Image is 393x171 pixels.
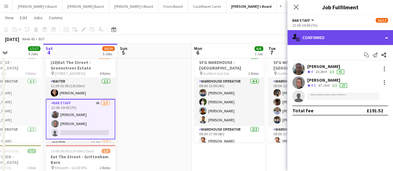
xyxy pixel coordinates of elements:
[340,83,347,88] div: 23
[194,46,202,51] span: Mon
[100,71,110,76] span: 4 Roles
[27,165,36,170] span: 1 Role
[102,149,110,153] span: 1/3
[21,37,36,41] span: Week 40
[27,149,36,153] span: 2/2
[248,71,259,76] span: 2 Roles
[277,71,304,76] span: Guilford Gu3 2dx
[109,0,158,12] button: [PERSON_NAME]'s Board
[292,107,313,114] div: Total fee
[267,49,276,56] span: 7
[5,15,14,20] span: View
[194,60,264,71] h3: SFG WAREHOUSE - [GEOGRAPHIC_DATA]
[2,14,16,22] a: View
[103,52,114,56] div: 5 Jobs
[307,64,345,69] div: [PERSON_NAME]
[39,37,45,41] div: BST
[287,30,393,45] div: Confirmed
[46,78,115,99] app-card-role: Waiter1/111:30-01:00 (13h30m)[PERSON_NAME]
[46,14,65,22] a: Comms
[28,52,40,56] div: 4 Jobs
[203,71,229,76] span: Guilford Gu3 2dx
[268,78,338,126] app-card-role: Warehouse Operative4/409:00-13:00 (4h)[PERSON_NAME][PERSON_NAME][PERSON_NAME][PERSON_NAME]
[287,3,393,11] h3: Job Fulfilment
[188,0,226,12] button: Cauliflower Cards
[49,15,63,20] span: Comms
[45,49,53,56] span: 4
[337,70,344,74] div: 41
[33,15,43,20] span: Jobs
[268,126,338,158] app-card-role: Warehouse Operative2/209:00-17:00 (8h)[PERSON_NAME]
[46,46,53,51] span: Sat
[255,52,263,56] div: 1 Job
[193,49,202,56] span: 6
[314,69,328,74] div: 33.3km
[292,23,388,28] div: 12:00-19:00 (7h)
[194,126,264,158] app-card-role: Warehouse Operative2/209:00-17:00 (8h)[PERSON_NAME]
[292,18,310,23] span: BAR STAFF
[55,165,87,170] span: Petworth - GU28 0PG
[28,46,40,51] span: 17/17
[17,14,30,22] a: Edit
[25,71,36,76] span: 3 Roles
[329,69,334,74] app-skills-label: 1/1
[120,46,127,51] span: Sun
[100,165,110,170] span: 2 Roles
[332,83,337,88] app-skills-label: 1/1
[20,15,27,20] span: Edit
[292,18,315,23] button: BAR STAFF
[194,51,264,142] app-job-card: 09:00-17:00 (8h)6/6SFG WAREHOUSE - [GEOGRAPHIC_DATA] Guilford Gu3 2dx2 RolesWarehouse Operative4/...
[31,14,45,22] a: Jobs
[46,99,115,139] app-card-role: BAR STAFF4A2/312:00-19:00 (7h)[PERSON_NAME][PERSON_NAME]
[311,69,313,74] span: 4
[46,154,115,165] h3: Eat The Street - Grittenham Barn
[46,51,115,142] app-job-card: 11:30-01:00 (13h30m) (Sun)10/12(10)Eat The Street -Greenstrees Estate [STREET_ADDRESS]4 RolesWait...
[13,0,62,12] button: [PERSON_NAME]'s Board
[268,46,276,51] span: Tue
[55,71,85,76] span: [STREET_ADDRESS]
[317,83,331,88] div: 47.1km
[254,46,263,51] span: 6/6
[226,0,277,12] button: [PERSON_NAME]'s Board
[51,149,94,153] span: 13:00-00:30 (11h30m) (Sun)
[46,60,115,71] h3: (10)Eat The Street -Greenstrees Estate
[268,51,338,142] app-job-card: 09:00-17:00 (8h)8/8SFG WAREHOUSE - [GEOGRAPHIC_DATA] Guilford Gu3 2dx3 RolesWarehouse Operative4/...
[102,46,115,51] span: 30/39
[194,78,264,126] app-card-role: Warehouse Operative4/409:00-13:00 (4h)[PERSON_NAME][PERSON_NAME][PERSON_NAME][PERSON_NAME]
[307,77,348,83] div: [PERSON_NAME]
[268,60,338,71] h3: SFG WAREHOUSE - [GEOGRAPHIC_DATA]
[367,107,383,114] div: £191.52
[158,0,188,12] button: Frans Board
[5,36,19,42] div: [DATE]
[376,18,388,23] span: 10/12
[311,83,316,88] span: 4.5
[119,49,127,56] span: 5
[62,0,109,12] button: [PERSON_NAME] Board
